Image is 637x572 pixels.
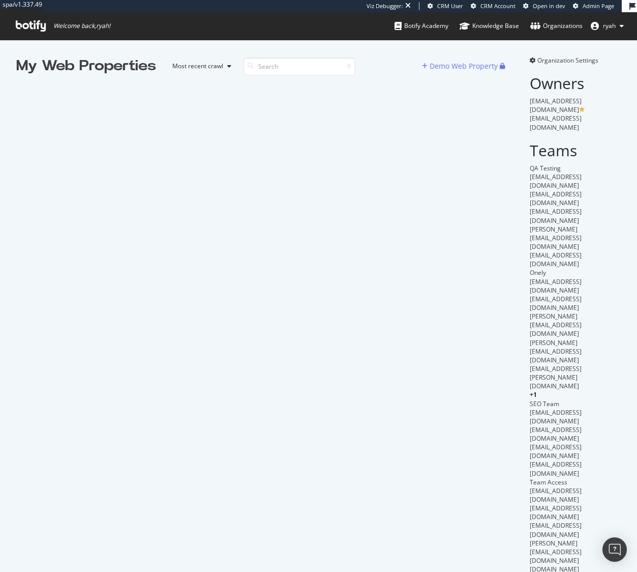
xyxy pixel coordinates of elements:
[530,190,582,207] span: [EMAIL_ADDRESS][DOMAIN_NAME]
[460,12,519,40] a: Knowledge Base
[471,2,515,10] a: CRM Account
[583,2,614,10] span: Admin Page
[430,61,498,71] div: Demo Web Property
[530,251,582,268] span: [EMAIL_ADDRESS][DOMAIN_NAME]
[164,58,235,74] button: Most recent crawl
[530,478,621,487] div: Team Access
[530,97,582,114] span: [EMAIL_ADDRESS][DOMAIN_NAME]
[367,2,403,10] div: Viz Debugger:
[244,58,355,75] input: Search
[530,164,621,173] div: QA Testing
[530,425,582,443] span: [EMAIL_ADDRESS][DOMAIN_NAME]
[530,443,582,460] span: [EMAIL_ADDRESS][DOMAIN_NAME]
[530,207,582,224] span: [EMAIL_ADDRESS][DOMAIN_NAME]
[437,2,463,10] span: CRM User
[530,338,582,364] span: [PERSON_NAME][EMAIL_ADDRESS][DOMAIN_NAME]
[603,21,616,30] span: ryah
[530,504,582,521] span: [EMAIL_ADDRESS][DOMAIN_NAME]
[530,225,582,251] span: [PERSON_NAME][EMAIL_ADDRESS][DOMAIN_NAME]
[573,2,614,10] a: Admin Page
[583,18,632,34] button: ryah
[530,277,582,295] span: [EMAIL_ADDRESS][DOMAIN_NAME]
[428,2,463,10] a: CRM User
[523,2,565,10] a: Open in dev
[422,62,500,70] a: Demo Web Property
[480,2,515,10] span: CRM Account
[530,539,582,565] span: [PERSON_NAME][EMAIL_ADDRESS][DOMAIN_NAME]
[530,487,582,504] span: [EMAIL_ADDRESS][DOMAIN_NAME]
[530,173,582,190] span: [EMAIL_ADDRESS][DOMAIN_NAME]
[530,460,582,477] span: [EMAIL_ADDRESS][DOMAIN_NAME]
[172,63,223,69] div: Most recent crawl
[53,22,110,30] span: Welcome back, ryah !
[530,268,621,277] div: Onely
[530,12,583,40] a: Organizations
[537,56,598,65] span: Organization Settings
[530,390,537,399] span: + 1
[530,364,582,390] span: [EMAIL_ADDRESS][PERSON_NAME][DOMAIN_NAME]
[530,114,582,131] span: [EMAIL_ADDRESS][DOMAIN_NAME]
[460,21,519,31] div: Knowledge Base
[395,21,448,31] div: Botify Academy
[530,21,583,31] div: Organizations
[530,399,621,408] div: SEO Team
[530,142,621,159] h2: Teams
[530,521,582,538] span: [EMAIL_ADDRESS][DOMAIN_NAME]
[530,75,621,92] h2: Owners
[395,12,448,40] a: Botify Academy
[602,537,627,562] div: Open Intercom Messenger
[530,295,582,312] span: [EMAIL_ADDRESS][DOMAIN_NAME]
[530,408,582,425] span: [EMAIL_ADDRESS][DOMAIN_NAME]
[530,312,582,338] span: [PERSON_NAME][EMAIL_ADDRESS][DOMAIN_NAME]
[422,58,500,74] button: Demo Web Property
[533,2,565,10] span: Open in dev
[16,56,156,76] div: My Web Properties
